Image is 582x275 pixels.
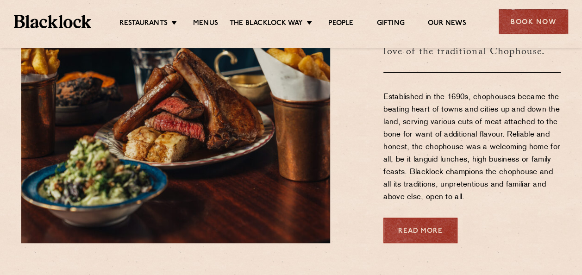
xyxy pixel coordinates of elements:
p: Established in the 1690s, chophouses became the beating heart of towns and cities up and down the... [383,91,561,204]
a: Restaurants [119,19,168,29]
a: Menus [193,19,218,29]
a: Our News [428,19,466,29]
a: People [328,19,353,29]
a: Read More [383,218,457,243]
img: BL_Textured_Logo-footer-cropped.svg [14,15,91,28]
a: Gifting [376,19,404,29]
div: Book Now [499,9,568,34]
a: The Blacklock Way [230,19,303,29]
